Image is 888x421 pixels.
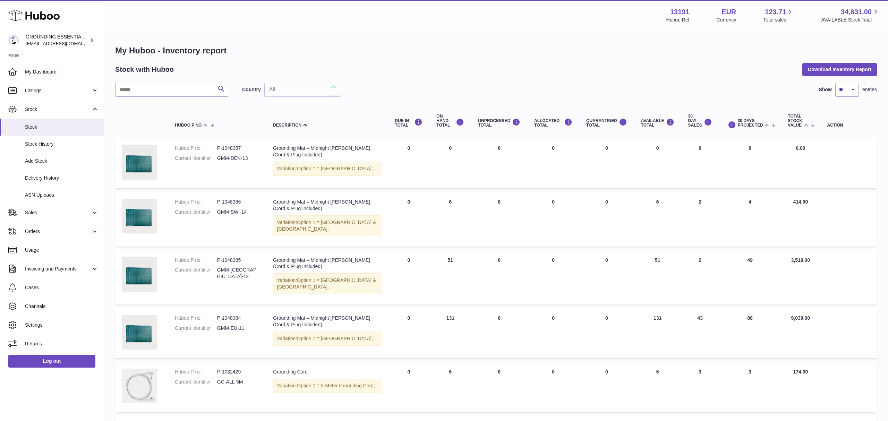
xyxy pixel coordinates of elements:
[862,86,877,93] span: entries
[605,315,608,321] span: 0
[802,63,877,76] button: Download Inventory Report
[26,34,88,47] div: GROUNDING ESSENTIALS INTERNATIONAL SLU
[670,7,690,17] strong: 13191
[634,362,681,412] td: 6
[388,362,429,412] td: 0
[25,87,91,94] span: Listings
[122,257,157,292] img: product image
[429,250,471,305] td: 51
[681,138,719,188] td: 0
[242,86,261,93] label: Country
[634,250,681,305] td: 51
[122,315,157,350] img: product image
[641,118,674,128] div: AVAILABLE Total
[217,369,259,375] dd: P-1032429
[527,308,579,358] td: 0
[634,192,681,247] td: 6
[25,141,99,147] span: Stock History
[175,123,202,128] span: Huboo P no
[719,308,781,358] td: 88
[175,145,217,152] dt: Huboo P no
[681,192,719,247] td: 2
[763,17,794,23] span: Total sales
[681,250,719,305] td: 2
[681,308,719,358] td: 43
[277,277,376,290] span: Option 1 = [GEOGRAPHIC_DATA] & [GEOGRAPHIC_DATA];
[273,199,381,212] div: Grounding Mat – Midnight [PERSON_NAME] (Cord & Plug Included)
[634,308,681,358] td: 131
[605,199,608,205] span: 0
[175,379,217,385] dt: Current identifier
[122,369,157,403] img: product image
[25,322,99,328] span: Settings
[666,17,690,23] div: Huboo Ref
[25,247,99,254] span: Usage
[175,209,217,215] dt: Current identifier
[719,192,781,247] td: 4
[217,257,259,264] dd: P-1048385
[115,45,877,56] h1: My Huboo - Inventory report
[796,145,805,151] span: 0.00
[478,118,520,128] div: UNPROCESSED Total
[175,315,217,321] dt: Huboo P no
[273,162,381,176] div: Variation:
[388,138,429,188] td: 0
[175,369,217,375] dt: Huboo P no
[527,192,579,247] td: 0
[793,369,808,375] span: 174.00
[717,17,736,23] div: Currency
[26,41,102,46] span: [EMAIL_ADDRESS][DOMAIN_NAME]
[217,325,259,332] dd: GMM-EU-11
[273,145,381,158] div: Grounding Mat – Midnight [PERSON_NAME] (Cord & Plug Included)
[217,379,259,385] dd: GC-ALL-5M
[388,250,429,305] td: 0
[273,215,381,236] div: Variation:
[827,123,870,128] div: Action
[763,7,794,23] a: 123.71 Total sales
[25,158,99,164] span: Add Stock
[273,123,301,128] span: Description
[25,175,99,181] span: Delivery History
[25,192,99,198] span: ASN Uploads
[791,315,810,321] span: 9,039.00
[25,266,91,272] span: Invoicing and Payments
[471,138,527,188] td: 0
[217,199,259,205] dd: P-1048386
[429,138,471,188] td: 0
[471,192,527,247] td: 0
[395,118,422,128] div: DUE IN TOTAL
[297,166,373,171] span: Option 1 = [GEOGRAPHIC_DATA];
[788,114,802,128] span: Total stock value
[175,155,217,162] dt: Current identifier
[25,284,99,291] span: Cases
[388,308,429,358] td: 0
[8,355,95,367] a: Log out
[738,119,763,128] span: 30 DAYS PROJECTED
[25,106,91,113] span: Stock
[175,257,217,264] dt: Huboo P no
[25,124,99,130] span: Stock
[217,315,259,321] dd: P-1048384
[719,362,781,412] td: 3
[534,118,572,128] div: ALLOCATED Total
[429,192,471,247] td: 6
[721,7,736,17] strong: EUR
[25,303,99,310] span: Channels
[273,315,381,328] div: Grounding Mat – Midnight [PERSON_NAME] (Cord & Plug Included)
[25,69,99,75] span: My Dashboard
[388,192,429,247] td: 0
[821,17,880,23] span: AVAILABLE Stock Total
[273,257,381,270] div: Grounding Mat – Midnight [PERSON_NAME] (Cord & Plug Included)
[122,199,157,233] img: product image
[25,209,91,216] span: Sales
[634,138,681,188] td: 0
[273,379,381,393] div: Variation:
[527,362,579,412] td: 0
[25,228,91,235] span: Orders
[471,362,527,412] td: 0
[471,250,527,305] td: 0
[527,250,579,305] td: 0
[8,35,19,45] img: internalAdmin-13191@internal.huboo.com
[122,145,157,180] img: product image
[273,332,381,346] div: Variation:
